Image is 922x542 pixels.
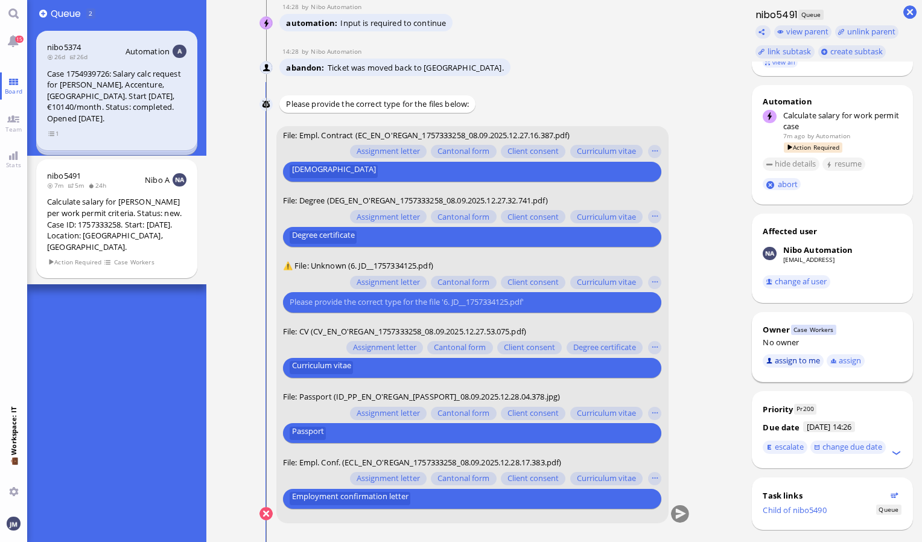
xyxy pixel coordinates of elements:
button: hide details [763,158,819,171]
span: Assignment letter [353,343,416,352]
button: Client consent [501,276,565,289]
button: Cantonal form [431,472,496,485]
span: Cantonal form [438,212,490,222]
button: change af user [763,275,830,289]
div: Owner [763,324,790,335]
span: automation@nibo.ai [311,2,361,11]
span: Curriculum vitae [292,361,351,374]
span: Status [876,505,901,515]
span: Curriculum vitae [577,212,636,222]
span: link subtask [768,46,812,57]
span: Assignment letter [357,278,420,287]
span: Client consent [507,409,559,418]
div: Case 1754939726: Salary calc request for [PERSON_NAME], Accenture, [GEOGRAPHIC_DATA]. Start [DATE... [47,68,186,124]
span: Degree certificate [573,343,636,352]
button: Cantonal form [431,210,496,223]
div: Task links [763,490,887,501]
span: Assignment letter [357,147,420,156]
span: 15 [15,36,24,43]
button: Curriculum vitae [570,407,643,420]
span: Ticket was moved back to [GEOGRAPHIC_DATA]. [328,62,504,73]
button: Assignment letter [350,145,427,158]
span: Queue [51,7,85,21]
span: 14:28 [282,47,302,56]
button: Cancel [259,507,273,520]
button: Curriculum vitae [570,210,643,223]
button: assign [827,354,865,368]
span: 💼 Workspace: IT [9,455,18,482]
span: Curriculum vitae [577,278,636,287]
span: Cantonal form [438,147,490,156]
a: Child of nibo5490 [763,505,826,515]
span: Curriculum vitae [577,147,636,156]
button: Assignment letter [346,341,423,354]
button: Curriculum vitae [290,361,353,374]
span: Stats [3,161,24,169]
span: Client consent [507,474,559,483]
a: [EMAIL_ADDRESS] [783,255,835,264]
button: Cantonal form [431,276,496,289]
button: Copy ticket nibo5491 link to clipboard [755,25,771,39]
div: Please provide the correct type for the files below: [279,95,475,113]
span: 26d [47,53,69,61]
span: 14:28 [282,2,302,11]
button: Cantonal form [427,341,492,354]
input: Please provide the correct type for the file '6. JD__1757334125.pdf' [290,296,652,308]
span: Action Required [48,257,102,267]
button: Assignment letter [350,472,427,485]
img: Nibo Automation [260,62,273,75]
task-group-action-menu: link subtask [755,45,815,59]
span: Client consent [504,343,555,352]
span: Case Workers [113,257,154,267]
span: 26d [69,53,92,61]
span: 2 [89,9,92,18]
span: Input is required to continue [340,18,446,28]
span: automation@bluelakelegal.com [816,132,850,140]
span: Employment confirmation letter [292,492,409,505]
h1: nibo5491 [752,8,798,22]
button: Client consent [501,407,565,420]
span: automation [286,18,340,28]
span: Action Required [784,142,842,153]
div: Calculate salary for [PERSON_NAME] per work permit criteria. Status: new. Case ID: 1757333258. St... [47,196,186,252]
span: by [807,132,814,140]
span: 7m [47,181,68,190]
span: Assignment letter [357,212,420,222]
button: resume [822,158,865,171]
button: abort [763,178,801,191]
img: Aut [173,45,186,58]
button: Assignment letter [350,407,427,420]
button: [DEMOGRAPHIC_DATA] [290,165,378,178]
button: Client consent [501,145,565,158]
span: by [302,2,311,11]
span: File: Empl. Contract (EC_EN_O'REGAN_1757333258_08.09.2025.12.27.16.387.pdf) [283,130,570,141]
button: Assignment letter [350,210,427,223]
span: nibo5374 [47,42,81,53]
div: Automation [763,96,902,107]
img: Nibo Automation [260,17,273,30]
button: Degree certificate [290,231,357,244]
span: Client consent [507,147,559,156]
div: Nibo Automation [783,244,853,255]
span: Degree certificate [292,231,355,244]
button: Curriculum vitae [570,276,643,289]
span: Team [2,125,25,133]
div: No owner [763,337,902,348]
button: Curriculum vitae [570,472,643,485]
button: Client consent [501,472,565,485]
span: File: Degree (DEG_EN_O'REGAN_1757333258_08.09.2025.12.27.32.741.pdf) [283,195,548,206]
span: 5m [68,181,88,190]
a: nibo5491 [47,170,81,181]
button: Cantonal form [431,145,496,158]
span: Board [2,87,25,95]
button: Passport [290,427,326,440]
span: 24h [88,181,110,190]
span: File: CV (CV_EN_O'REGAN_1757333258_08.09.2025.12.27.53.075.pdf) [283,326,526,337]
span: Case Workers [791,325,836,335]
a: view all [763,57,798,68]
button: unlink parent [835,25,899,39]
button: Client consent [497,341,562,354]
button: escalate [763,441,807,454]
span: [DATE] 14:26 [803,421,855,432]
